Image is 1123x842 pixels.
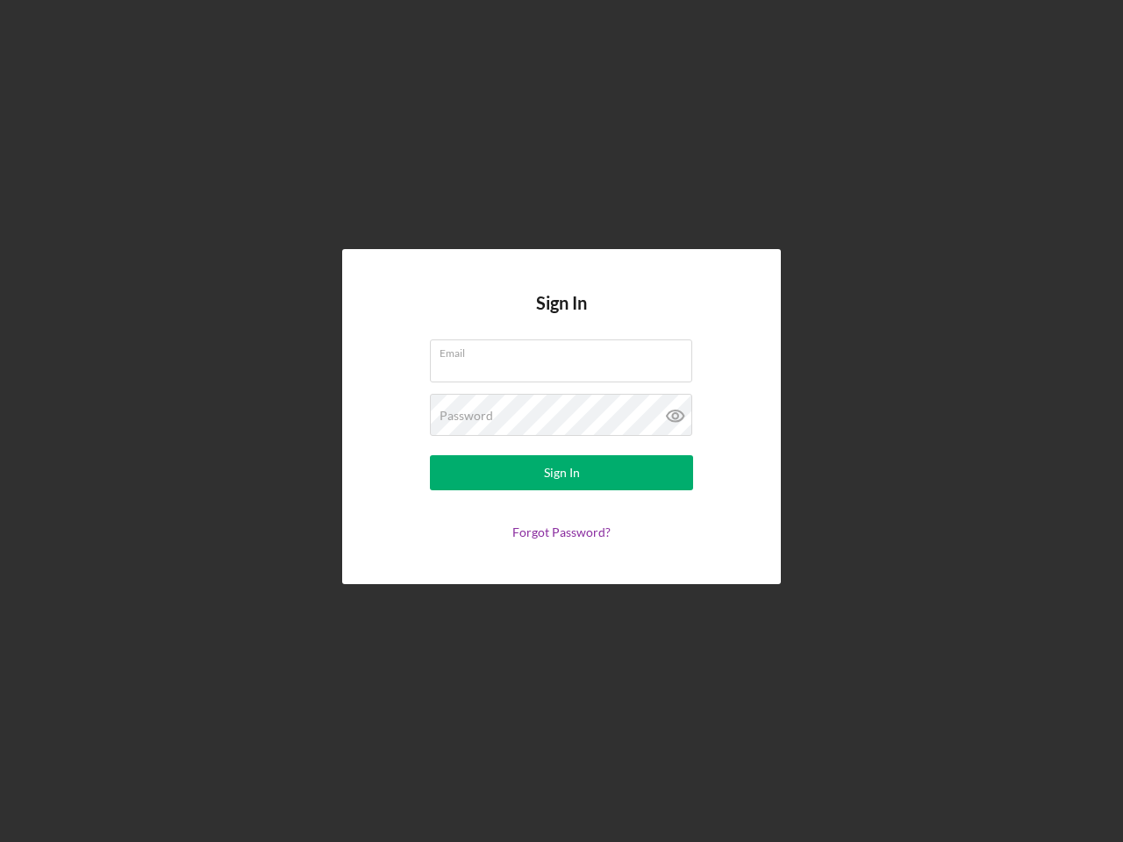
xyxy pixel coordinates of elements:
div: Sign In [544,455,580,490]
button: Sign In [430,455,693,490]
h4: Sign In [536,293,587,339]
a: Forgot Password? [512,524,611,539]
label: Email [440,340,692,360]
label: Password [440,409,493,423]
